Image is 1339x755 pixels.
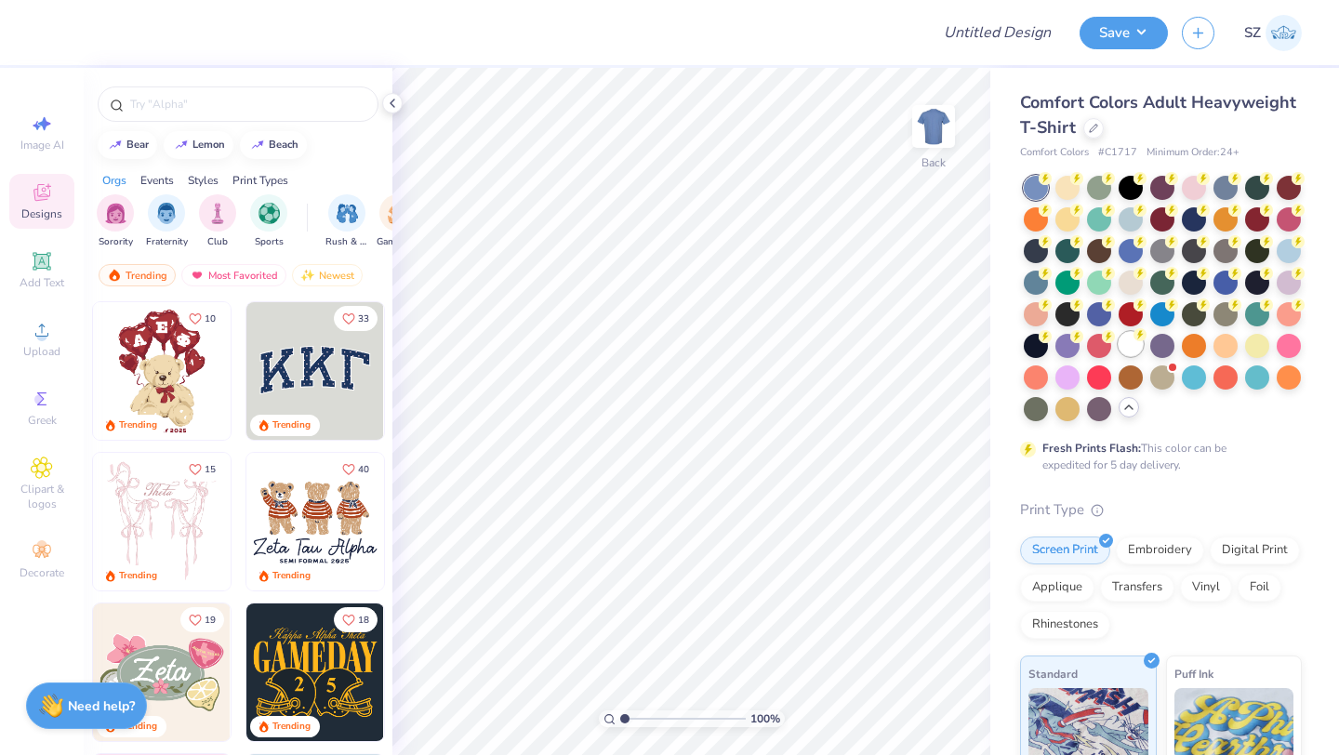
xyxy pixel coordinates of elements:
span: # C1717 [1098,145,1137,161]
button: Like [334,457,378,482]
div: Most Favorited [181,264,286,286]
button: filter button [97,194,134,249]
span: Clipart & logos [9,482,74,511]
img: Game Day Image [388,203,409,224]
span: Greek [28,413,57,428]
img: d12c9beb-9502-45c7-ae94-40b97fdd6040 [383,453,521,590]
span: Decorate [20,565,64,580]
a: SZ [1244,15,1302,51]
img: d12a98c7-f0f7-4345-bf3a-b9f1b718b86e [230,453,367,590]
div: Newest [292,264,363,286]
span: 19 [205,616,216,625]
span: Fraternity [146,235,188,249]
span: Minimum Order: 24 + [1147,145,1240,161]
img: trending.gif [107,269,122,282]
img: b8819b5f-dd70-42f8-b218-32dd770f7b03 [246,603,384,741]
div: Trending [272,418,311,432]
span: Comfort Colors Adult Heavyweight T-Shirt [1020,91,1296,139]
button: Save [1080,17,1168,49]
button: lemon [164,131,233,159]
img: Back [915,108,952,145]
img: Club Image [207,203,228,224]
img: e74243e0-e378-47aa-a400-bc6bcb25063a [230,302,367,440]
span: Comfort Colors [1020,145,1089,161]
span: Upload [23,344,60,359]
div: Rhinestones [1020,611,1110,639]
div: Print Types [232,172,288,189]
div: Applique [1020,574,1094,602]
span: Add Text [20,275,64,290]
div: Trending [272,720,311,734]
div: Trending [119,418,157,432]
div: Trending [99,264,176,286]
span: 40 [358,465,369,474]
img: 010ceb09-c6fc-40d9-b71e-e3f087f73ee6 [93,603,231,741]
div: Embroidery [1116,536,1204,564]
strong: Need help? [68,697,135,715]
div: Trending [272,569,311,583]
span: Designs [21,206,62,221]
img: 587403a7-0594-4a7f-b2bd-0ca67a3ff8dd [93,302,231,440]
img: Newest.gif [300,269,315,282]
div: Screen Print [1020,536,1110,564]
img: trend_line.gif [174,139,189,151]
span: 18 [358,616,369,625]
div: filter for Game Day [377,194,419,249]
span: 15 [205,465,216,474]
span: Rush & Bid [325,235,368,249]
img: most_fav.gif [190,269,205,282]
div: Orgs [102,172,126,189]
img: Rush & Bid Image [337,203,358,224]
div: Trending [119,569,157,583]
div: Digital Print [1210,536,1300,564]
div: lemon [192,139,225,150]
img: Shravani Zade [1266,15,1302,51]
div: filter for Sports [250,194,287,249]
button: filter button [250,194,287,249]
input: Try "Alpha" [128,95,366,113]
div: filter for Club [199,194,236,249]
span: Image AI [20,138,64,152]
div: Back [921,154,946,171]
div: Transfers [1100,574,1174,602]
button: filter button [325,194,368,249]
span: 10 [205,314,216,324]
button: Like [180,306,224,331]
div: Foil [1238,574,1281,602]
img: a3be6b59-b000-4a72-aad0-0c575b892a6b [246,453,384,590]
button: filter button [199,194,236,249]
span: 100 % [750,710,780,727]
span: 33 [358,314,369,324]
div: This color can be expedited for 5 day delivery. [1042,440,1271,473]
button: filter button [377,194,419,249]
input: Untitled Design [929,14,1066,51]
img: trend_line.gif [250,139,265,151]
button: Like [334,306,378,331]
span: Sorority [99,235,133,249]
div: bear [126,139,149,150]
img: Sorority Image [105,203,126,224]
img: edfb13fc-0e43-44eb-bea2-bf7fc0dd67f9 [383,302,521,440]
span: Sports [255,235,284,249]
span: Standard [1028,664,1078,683]
img: 2b704b5a-84f6-4980-8295-53d958423ff9 [383,603,521,741]
img: d6d5c6c6-9b9a-4053-be8a-bdf4bacb006d [230,603,367,741]
div: Styles [188,172,219,189]
strong: Fresh Prints Flash: [1042,441,1141,456]
img: 3b9aba4f-e317-4aa7-a679-c95a879539bd [246,302,384,440]
div: Print Type [1020,499,1302,521]
button: Like [334,607,378,632]
img: trend_line.gif [108,139,123,151]
span: SZ [1244,22,1261,44]
button: Like [180,607,224,632]
img: Sports Image [259,203,280,224]
div: Vinyl [1180,574,1232,602]
button: Like [180,457,224,482]
div: Events [140,172,174,189]
span: Club [207,235,228,249]
div: filter for Sorority [97,194,134,249]
span: Puff Ink [1174,664,1213,683]
button: beach [240,131,307,159]
div: filter for Fraternity [146,194,188,249]
img: Fraternity Image [156,203,177,224]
